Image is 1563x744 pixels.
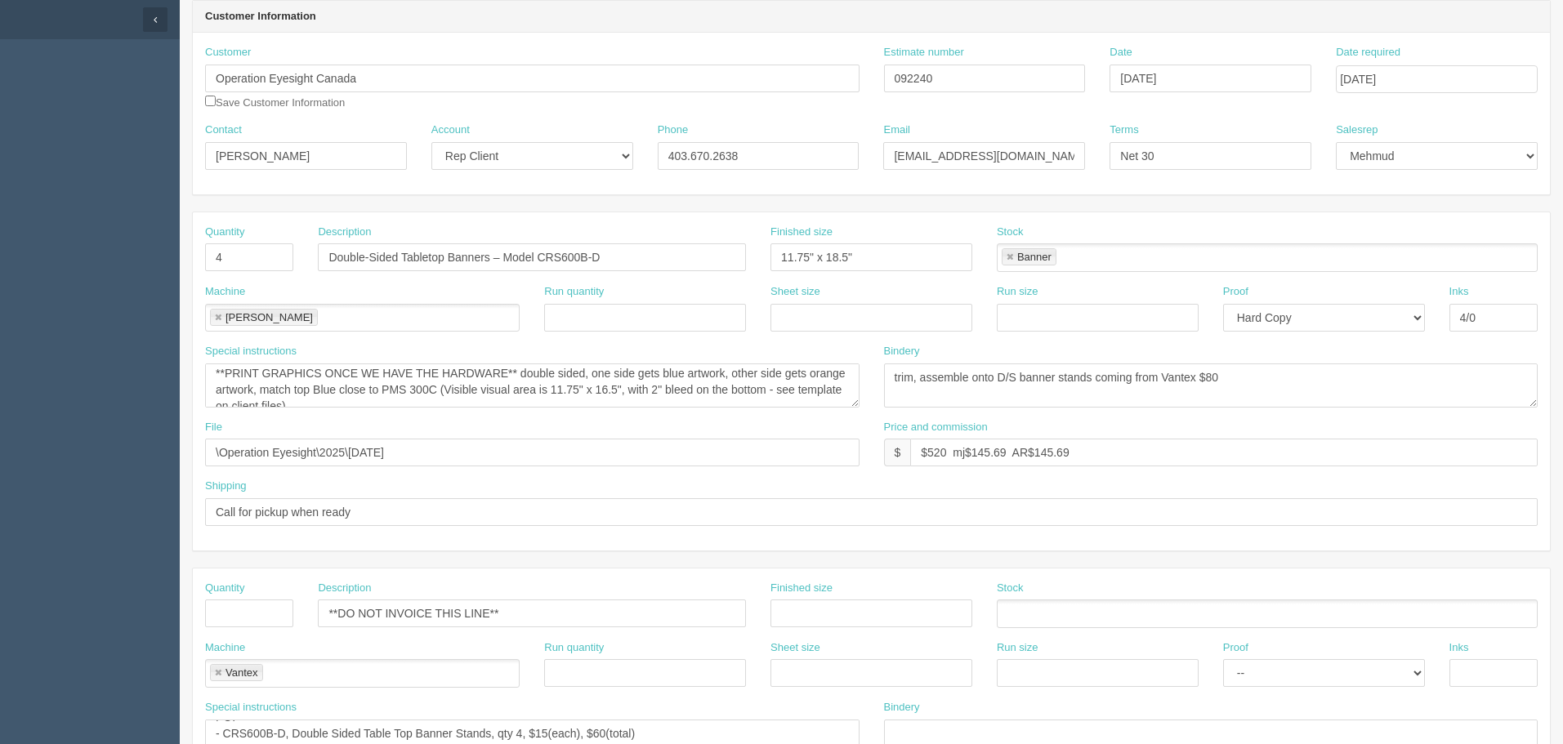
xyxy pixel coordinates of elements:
[205,45,251,60] label: Customer
[883,123,910,138] label: Email
[205,123,242,138] label: Contact
[997,225,1024,240] label: Stock
[997,284,1038,300] label: Run size
[1223,284,1248,300] label: Proof
[544,284,604,300] label: Run quantity
[318,581,371,596] label: Description
[226,667,258,678] div: Vantex
[1336,123,1378,138] label: Salesrep
[770,284,820,300] label: Sheet size
[884,439,911,466] div: $
[1449,284,1469,300] label: Inks
[205,420,222,435] label: File
[1110,45,1132,60] label: Date
[658,123,689,138] label: Phone
[205,479,247,494] label: Shipping
[1110,123,1138,138] label: Terms
[997,581,1024,596] label: Stock
[205,640,245,656] label: Machine
[205,65,860,92] input: Enter customer name
[884,420,988,435] label: Price and commission
[226,312,313,323] div: [PERSON_NAME]
[205,700,297,715] label: Special instructions
[884,45,964,60] label: Estimate number
[770,640,820,656] label: Sheet size
[205,225,244,240] label: Quantity
[205,363,860,408] textarea: **PRINT GRAPHICS ONCE WE HAVE THE HARDWARE** double sided, one side gets blue artwork, other side...
[884,344,920,359] label: Bindery
[770,581,833,596] label: Finished size
[205,45,860,110] div: Save Customer Information
[205,344,297,359] label: Special instructions
[544,640,604,656] label: Run quantity
[770,225,833,240] label: Finished size
[884,700,920,715] label: Bindery
[205,581,244,596] label: Quantity
[318,225,371,240] label: Description
[1223,640,1248,656] label: Proof
[884,363,1538,408] textarea: trim, assemble onto D/S banner stands coming from Vantex $80
[1336,45,1400,60] label: Date required
[431,123,470,138] label: Account
[193,1,1550,33] header: Customer Information
[205,284,245,300] label: Machine
[1449,640,1469,656] label: Inks
[1017,252,1052,262] div: Banner
[997,640,1038,656] label: Run size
